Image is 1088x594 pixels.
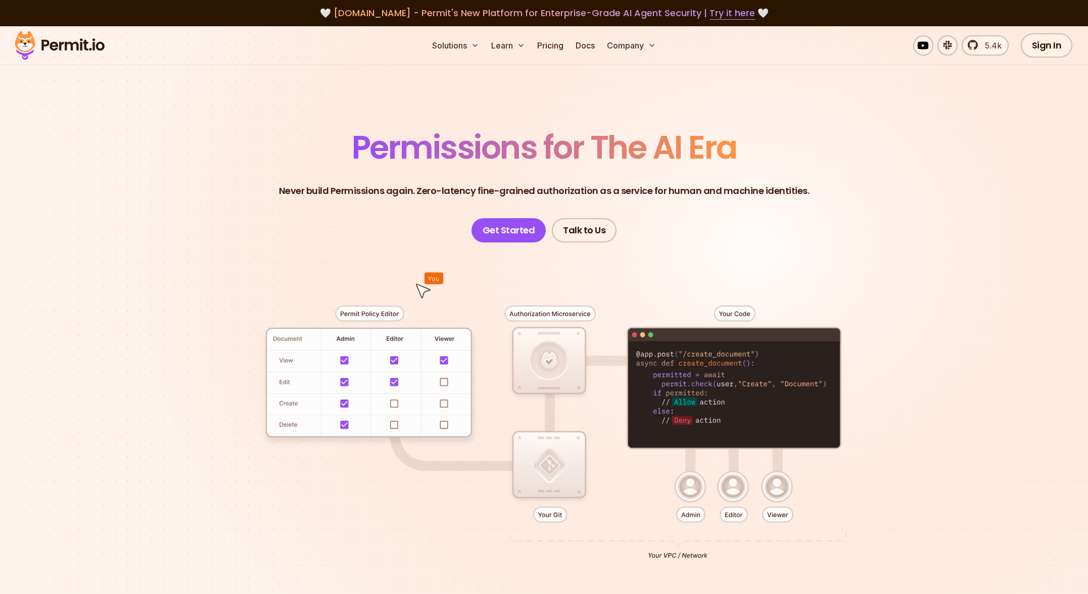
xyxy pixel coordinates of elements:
p: Never build Permissions again. Zero-latency fine-grained authorization as a service for human and... [279,184,810,198]
a: 5.4k [962,35,1009,56]
button: Company [603,35,660,56]
span: 5.4k [979,39,1002,52]
span: [DOMAIN_NAME] - Permit's New Platform for Enterprise-Grade AI Agent Security | [334,7,755,19]
img: Permit logo [10,28,109,63]
span: Permissions for The AI Era [352,125,737,170]
div: 🤍 🤍 [24,6,1064,20]
button: Learn [487,35,529,56]
a: Docs [572,35,599,56]
a: Get Started [471,218,546,242]
a: Try it here [709,7,755,20]
a: Pricing [533,35,567,56]
button: Solutions [428,35,483,56]
a: Sign In [1021,33,1073,58]
a: Talk to Us [552,218,617,242]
